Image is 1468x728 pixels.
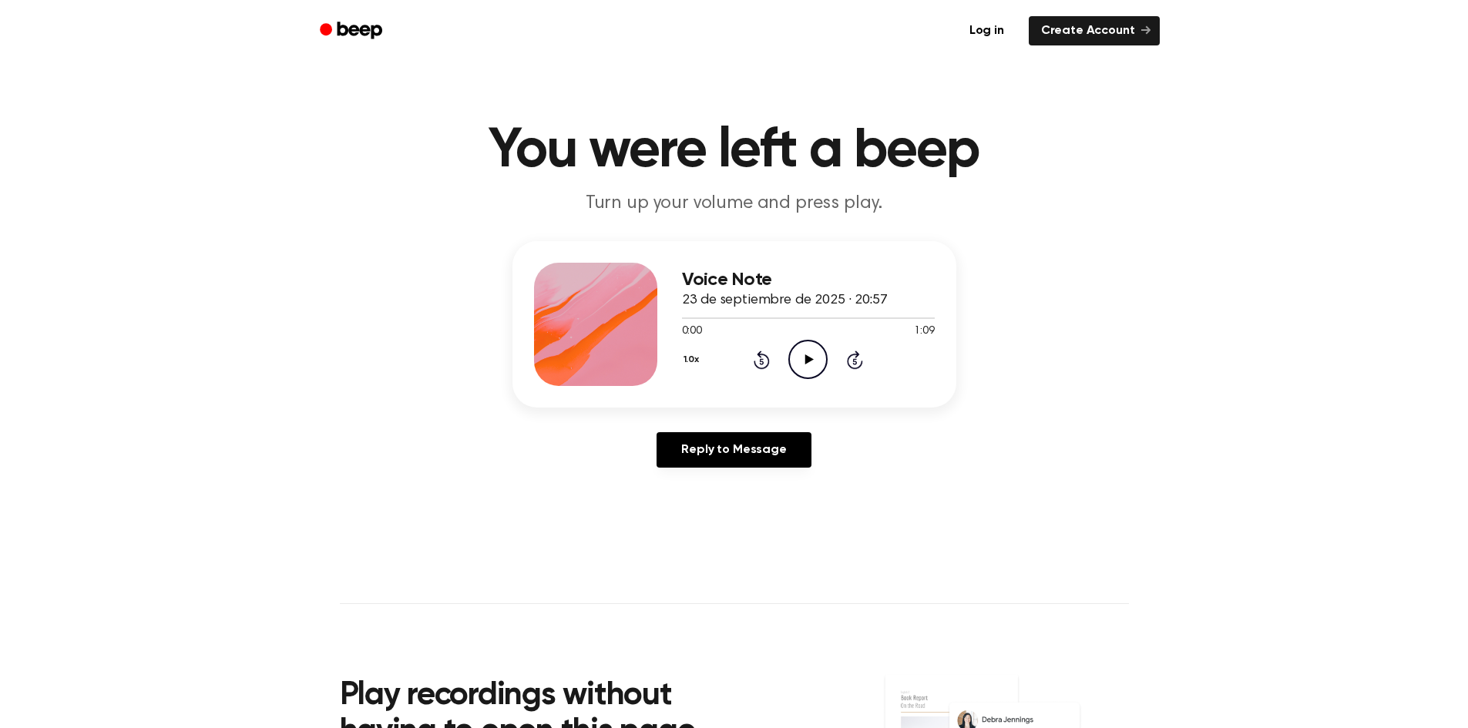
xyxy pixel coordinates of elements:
a: Log in [954,13,1020,49]
button: 1.0x [682,347,705,373]
h1: You were left a beep [340,123,1129,179]
p: Turn up your volume and press play. [438,191,1030,216]
a: Reply to Message [657,432,811,468]
a: Create Account [1029,16,1160,45]
span: 0:00 [682,324,702,340]
span: 1:09 [914,324,934,340]
h3: Voice Note [682,270,935,290]
span: 23 de septiembre de 2025 · 20:57 [682,294,888,307]
a: Beep [309,16,396,46]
